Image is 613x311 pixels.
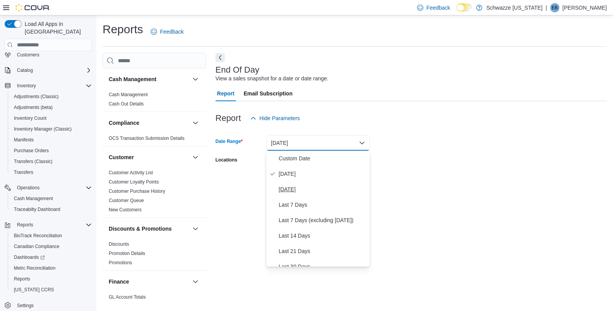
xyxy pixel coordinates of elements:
[14,158,52,165] span: Transfers (Classic)
[8,124,95,134] button: Inventory Manager (Classic)
[266,151,370,267] div: Select listbox
[109,75,189,83] button: Cash Management
[8,193,95,204] button: Cash Management
[426,4,450,12] span: Feedback
[279,262,367,271] span: Last 30 Days
[109,260,132,265] a: Promotions
[103,90,206,112] div: Cash Management
[11,253,48,262] a: Dashboards
[14,220,92,229] span: Reports
[259,114,300,122] span: Hide Parameters
[109,278,189,286] button: Finance
[109,198,144,203] a: Customer Queue
[109,101,144,107] a: Cash Out Details
[17,185,40,191] span: Operations
[2,65,95,76] button: Catalog
[14,195,53,202] span: Cash Management
[11,242,92,251] span: Canadian Compliance
[11,231,92,240] span: BioTrack Reconciliation
[103,168,206,218] div: Customer
[14,206,60,212] span: Traceabilty Dashboard
[550,3,559,12] div: Emily Bunny
[11,92,92,101] span: Adjustments (Classic)
[11,135,92,144] span: Manifests
[14,81,92,90] span: Inventory
[11,92,62,101] a: Adjustments (Classic)
[109,241,129,247] a: Discounts
[8,91,95,102] button: Adjustments (Classic)
[279,169,367,178] span: [DATE]
[546,3,547,12] p: |
[11,194,92,203] span: Cash Management
[109,101,144,107] span: Cash Out Details
[14,233,62,239] span: BioTrack Reconciliation
[11,124,75,134] a: Inventory Manager (Classic)
[14,50,42,59] a: Customers
[191,153,200,162] button: Customer
[109,170,153,176] span: Customer Activity List
[109,294,146,300] span: GL Account Totals
[109,179,159,185] span: Customer Loyalty Points
[14,126,72,132] span: Inventory Manager (Classic)
[11,157,56,166] a: Transfers (Classic)
[103,22,143,37] h1: Reports
[216,53,225,62] button: Next
[109,135,185,141] span: OCS Transaction Submission Details
[109,207,141,213] span: New Customers
[14,254,45,260] span: Dashboards
[279,216,367,225] span: Last 7 Days (excluding [DATE])
[244,86,293,101] span: Email Subscription
[216,138,243,144] label: Date Range
[14,287,54,293] span: [US_STATE] CCRS
[11,135,37,144] a: Manifests
[109,294,146,300] a: GL Account Totals
[191,224,200,233] button: Discounts & Promotions
[11,285,92,294] span: Washington CCRS
[109,278,129,286] h3: Finance
[217,86,234,101] span: Report
[191,118,200,127] button: Compliance
[11,103,56,112] a: Adjustments (beta)
[191,277,200,286] button: Finance
[8,156,95,167] button: Transfers (Classic)
[22,20,92,36] span: Load All Apps in [GEOGRAPHIC_DATA]
[2,219,95,230] button: Reports
[2,300,95,311] button: Settings
[14,301,92,310] span: Settings
[11,205,92,214] span: Traceabilty Dashboard
[103,134,206,146] div: Compliance
[109,92,148,98] span: Cash Management
[11,146,92,155] span: Purchase Orders
[2,182,95,193] button: Operations
[11,263,92,273] span: Metrc Reconciliation
[109,225,189,233] button: Discounts & Promotions
[109,75,157,83] h3: Cash Management
[11,103,92,112] span: Adjustments (beta)
[148,24,187,39] a: Feedback
[14,93,59,100] span: Adjustments (Classic)
[456,3,473,12] input: Dark Mode
[279,154,367,163] span: Custom Date
[14,301,37,310] a: Settings
[17,303,34,309] span: Settings
[14,183,43,192] button: Operations
[8,204,95,215] button: Traceabilty Dashboard
[8,145,95,156] button: Purchase Orders
[17,67,33,73] span: Catalog
[279,185,367,194] span: [DATE]
[14,265,56,271] span: Metrc Reconciliation
[17,83,36,89] span: Inventory
[109,251,145,256] a: Promotion Details
[216,65,259,75] h3: End Of Day
[8,274,95,284] button: Reports
[103,240,206,270] div: Discounts & Promotions
[17,222,33,228] span: Reports
[14,50,92,59] span: Customers
[552,3,558,12] span: EB
[8,241,95,252] button: Canadian Compliance
[109,170,153,175] a: Customer Activity List
[216,157,237,163] label: Locations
